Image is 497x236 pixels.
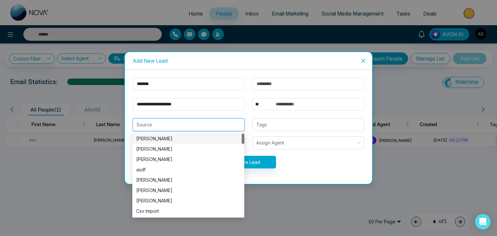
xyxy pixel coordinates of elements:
div: Blaise [132,185,244,196]
div: Ajeet Vankwani [132,134,244,144]
div: Bobby Nandani [132,196,244,206]
div: Amanpreet Tiwana [132,144,244,154]
div: Open Intercom Messenger [475,214,491,230]
div: [PERSON_NAME] [136,187,240,194]
div: [PERSON_NAME] [136,177,240,184]
span: close [361,58,366,63]
div: [PERSON_NAME] [136,135,240,142]
button: Save Lead [221,156,276,168]
div: Amit Narang [132,154,244,165]
div: Csv Import [132,206,244,216]
button: Close [355,52,372,70]
div: asdf [132,165,244,175]
div: [PERSON_NAME] [136,145,240,153]
div: Bashir Ahmed [132,175,244,185]
div: Csv Import [136,208,240,215]
div: Add New Lead [133,57,364,64]
div: asdf [136,166,240,173]
div: [PERSON_NAME] [136,197,240,204]
div: [PERSON_NAME] [136,156,240,163]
